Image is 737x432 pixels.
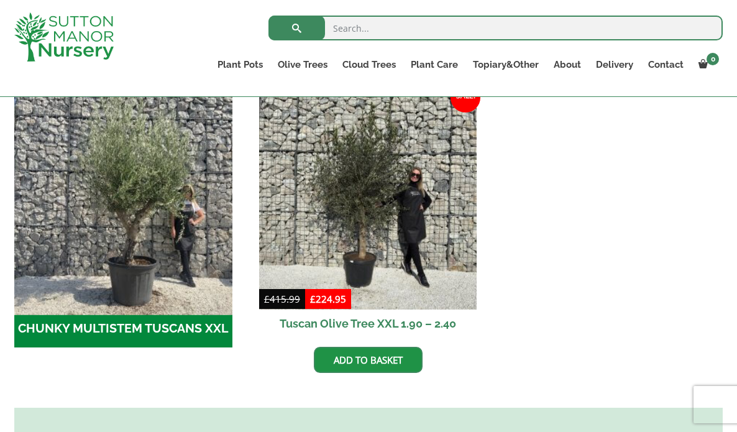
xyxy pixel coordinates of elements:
a: Sale! Tuscan Olive Tree XXL 1.90 – 2.40 [259,91,477,338]
a: Add to basket: “Tuscan Olive Tree XXL 1.90 - 2.40” [314,347,423,373]
h2: CHUNKY MULTISTEM TUSCANS XXL [14,310,232,348]
a: Plant Care [403,56,465,73]
a: Topiary&Other [465,56,546,73]
a: 0 [691,56,723,73]
a: Plant Pots [210,56,270,73]
a: Visit product category CHUNKY MULTISTEM TUSCANS XXL [14,91,232,347]
a: Contact [641,56,691,73]
img: Tuscan Olive Tree XXL 1.90 - 2.40 [259,91,477,310]
a: Olive Trees [270,56,335,73]
input: Search... [268,16,723,40]
img: logo [14,12,114,62]
h2: Tuscan Olive Tree XXL 1.90 – 2.40 [259,310,477,338]
a: About [546,56,588,73]
img: CHUNKY MULTISTEM TUSCANS XXL [9,86,237,315]
bdi: 224.95 [310,293,346,305]
span: Sale! [451,83,480,113]
a: Cloud Trees [335,56,403,73]
span: £ [310,293,316,305]
span: £ [264,293,270,305]
span: 0 [707,53,719,65]
a: Delivery [588,56,641,73]
bdi: 415.99 [264,293,300,305]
